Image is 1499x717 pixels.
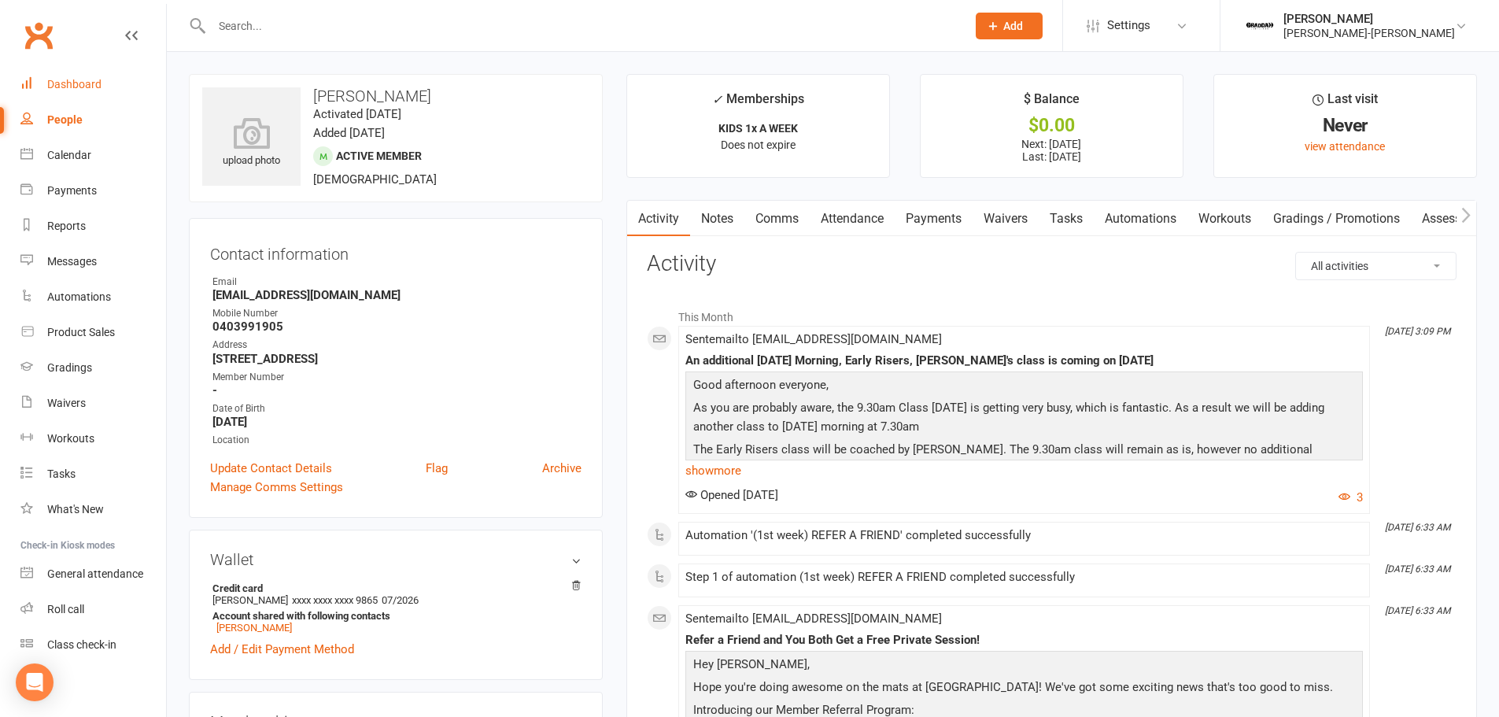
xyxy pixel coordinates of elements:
[20,592,166,627] a: Roll call
[20,627,166,663] a: Class kiosk mode
[207,15,955,37] input: Search...
[1385,564,1450,575] i: [DATE] 6:33 AM
[202,117,301,169] div: upload photo
[212,352,582,366] strong: [STREET_ADDRESS]
[20,350,166,386] a: Gradings
[47,184,97,197] div: Payments
[202,87,589,105] h3: [PERSON_NAME]
[1107,8,1150,43] span: Settings
[1385,522,1450,533] i: [DATE] 6:33 AM
[47,468,76,480] div: Tasks
[685,612,942,626] span: Sent email to [EMAIL_ADDRESS][DOMAIN_NAME]
[313,172,437,187] span: [DEMOGRAPHIC_DATA]
[210,551,582,568] h3: Wallet
[210,640,354,659] a: Add / Edit Payment Method
[685,634,1363,647] div: Refer a Friend and You Both Get a Free Private Session!
[1094,201,1187,237] a: Automations
[20,67,166,102] a: Dashboard
[1385,326,1450,337] i: [DATE] 3:09 PM
[212,306,582,321] div: Mobile Number
[47,255,97,268] div: Messages
[47,290,111,303] div: Automations
[1187,201,1262,237] a: Workouts
[47,397,86,409] div: Waivers
[542,459,582,478] a: Archive
[210,478,343,497] a: Manage Comms Settings
[20,456,166,492] a: Tasks
[689,655,1359,678] p: Hey [PERSON_NAME],
[19,16,58,55] a: Clubworx
[685,488,778,502] span: Opened [DATE]
[20,492,166,527] a: What's New
[210,239,582,263] h3: Contact information
[47,503,104,516] div: What's New
[935,117,1169,134] div: $0.00
[212,288,582,302] strong: [EMAIL_ADDRESS][DOMAIN_NAME]
[712,92,722,107] i: ✓
[20,173,166,209] a: Payments
[47,149,91,161] div: Calendar
[690,201,744,237] a: Notes
[216,622,292,634] a: [PERSON_NAME]
[1244,10,1276,42] img: thumb_image1722295729.png
[20,244,166,279] a: Messages
[20,556,166,592] a: General attendance kiosk mode
[212,610,574,622] strong: Account shared with following contacts
[47,567,143,580] div: General attendance
[20,279,166,315] a: Automations
[721,139,796,151] span: Does not expire
[685,571,1363,584] div: Step 1 of automation (1st week) REFER A FRIEND completed successfully
[212,275,582,290] div: Email
[426,459,448,478] a: Flag
[685,529,1363,542] div: Automation '(1st week) REFER A FRIEND' completed successfully
[313,126,385,140] time: Added [DATE]
[685,354,1363,368] div: An additional [DATE] Morning, Early Risers, [PERSON_NAME]'s class is coming on [DATE]
[689,398,1359,440] p: As you are probably aware, the 9.30am Class [DATE] is getting very busy, which is fantastic. As a...
[895,201,973,237] a: Payments
[1305,140,1385,153] a: view attendance
[47,432,94,445] div: Workouts
[976,13,1043,39] button: Add
[47,638,116,651] div: Class check-in
[212,338,582,353] div: Address
[20,315,166,350] a: Product Sales
[292,594,378,606] span: xxxx xxxx xxxx 9865
[689,678,1359,700] p: Hope you're doing awesome on the mats at [GEOGRAPHIC_DATA]! We've got some exciting news that's t...
[712,89,804,118] div: Memberships
[935,138,1169,163] p: Next: [DATE] Last: [DATE]
[210,459,332,478] a: Update Contact Details
[212,401,582,416] div: Date of Birth
[47,78,102,91] div: Dashboard
[212,582,574,594] strong: Credit card
[1228,117,1462,134] div: Never
[47,326,115,338] div: Product Sales
[212,320,582,334] strong: 0403991905
[1338,488,1363,507] button: 3
[20,421,166,456] a: Workouts
[973,201,1039,237] a: Waivers
[20,209,166,244] a: Reports
[212,433,582,448] div: Location
[1262,201,1411,237] a: Gradings / Promotions
[685,460,1363,482] a: show more
[1039,201,1094,237] a: Tasks
[20,138,166,173] a: Calendar
[212,370,582,385] div: Member Number
[689,440,1359,482] p: The Early Risers class will be coached by [PERSON_NAME]. The 9.30am class will remain as is, howe...
[313,107,401,121] time: Activated [DATE]
[647,252,1457,276] h3: Activity
[1003,20,1023,32] span: Add
[47,113,83,126] div: People
[47,361,92,374] div: Gradings
[212,383,582,397] strong: -
[20,386,166,421] a: Waivers
[212,415,582,429] strong: [DATE]
[689,375,1359,398] p: Good afternoon everyone,
[718,122,798,135] strong: KIDS 1x A WEEK
[1313,89,1378,117] div: Last visit
[47,603,84,615] div: Roll call
[47,220,86,232] div: Reports
[1024,89,1080,117] div: $ Balance
[20,102,166,138] a: People
[647,301,1457,326] li: This Month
